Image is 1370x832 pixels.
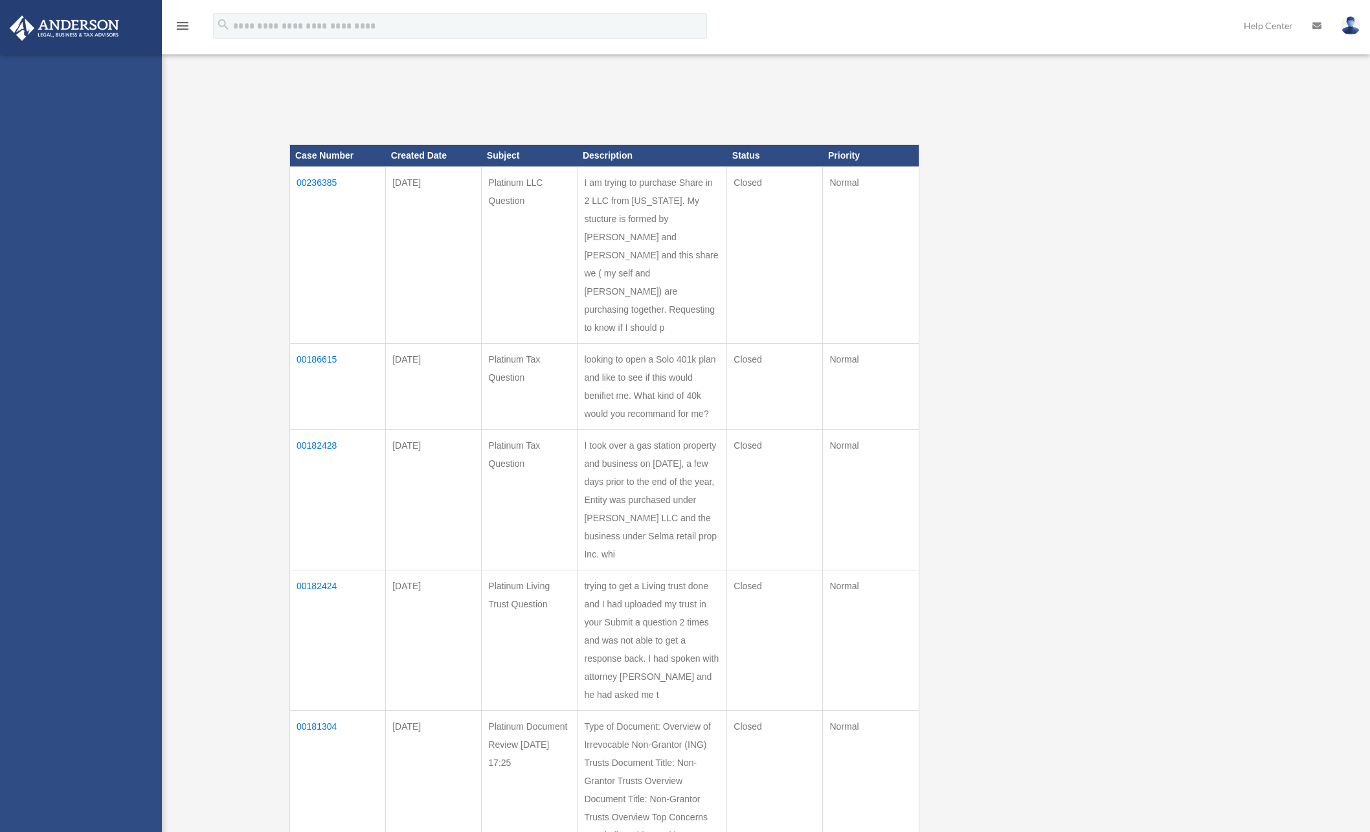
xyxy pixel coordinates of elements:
[727,145,823,167] th: Status
[823,166,919,343] td: Normal
[386,343,482,429] td: [DATE]
[290,343,386,429] td: 00186615
[6,16,123,41] img: Anderson Advisors Platinum Portal
[386,145,482,167] th: Created Date
[175,18,190,34] i: menu
[823,570,919,710] td: Normal
[290,429,386,570] td: 00182428
[175,23,190,34] a: menu
[482,429,578,570] td: Platinum Tax Question
[727,166,823,343] td: Closed
[482,145,578,167] th: Subject
[386,429,482,570] td: [DATE]
[290,570,386,710] td: 00182424
[727,343,823,429] td: Closed
[727,570,823,710] td: Closed
[386,166,482,343] td: [DATE]
[578,145,727,167] th: Description
[290,145,386,167] th: Case Number
[823,429,919,570] td: Normal
[578,570,727,710] td: trying to get a Living trust done and I had uploaded my trust in your Submit a question 2 times a...
[578,429,727,570] td: I took over a gas station property and business on [DATE], a few days prior to the end of the yea...
[482,166,578,343] td: Platinum LLC Question
[578,166,727,343] td: I am trying to purchase Share in 2 LLC from [US_STATE]. My stucture is formed by [PERSON_NAME] an...
[482,343,578,429] td: Platinum Tax Question
[1341,16,1360,35] img: User Pic
[216,17,230,32] i: search
[727,429,823,570] td: Closed
[482,570,578,710] td: Platinum Living Trust Question
[823,343,919,429] td: Normal
[290,166,386,343] td: 00236385
[386,570,482,710] td: [DATE]
[823,145,919,167] th: Priority
[578,343,727,429] td: looking to open a Solo 401k plan and like to see if this would benifiet me. What kind of 40k woul...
